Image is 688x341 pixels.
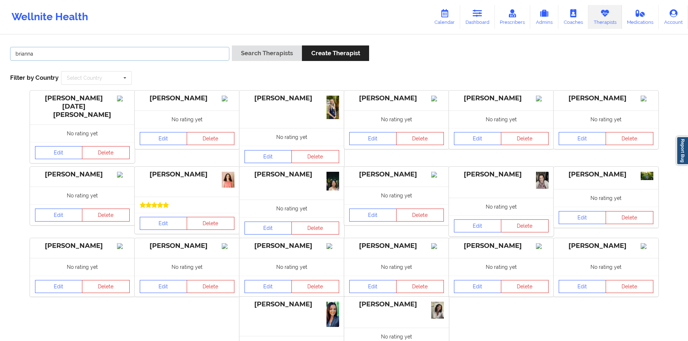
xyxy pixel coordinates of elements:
[35,170,130,179] div: [PERSON_NAME]
[349,209,397,222] a: Edit
[82,209,130,222] button: Delete
[245,280,292,293] a: Edit
[559,242,653,250] div: [PERSON_NAME]
[536,172,549,189] img: 4ca0f19d-7cfb-4d33-bf96-8aa0a05ebe4cimage000000.jpeg
[454,280,502,293] a: Edit
[460,5,495,29] a: Dashboard
[140,242,234,250] div: [PERSON_NAME]
[606,211,653,224] button: Delete
[396,132,444,145] button: Delete
[30,124,135,142] div: No rating yet
[117,172,130,178] img: Image%2Fplaceholer-image.png
[30,187,135,204] div: No rating yet
[35,280,83,293] a: Edit
[239,200,344,217] div: No rating yet
[454,132,502,145] a: Edit
[449,258,554,276] div: No rating yet
[349,94,444,102] div: [PERSON_NAME]
[622,5,659,29] a: Medications
[35,146,83,159] a: Edit
[135,258,239,276] div: No rating yet
[245,300,339,309] div: [PERSON_NAME]
[559,94,653,102] div: [PERSON_NAME]
[239,258,344,276] div: No rating yet
[501,219,549,232] button: Delete
[606,280,653,293] button: Delete
[501,280,549,293] button: Delete
[291,222,339,235] button: Delete
[344,258,449,276] div: No rating yet
[326,302,339,327] img: cb14a1ab-914d-4fc4-a02b-25090c877c92_7d65e419-e379-4fe7-b559-9bdb5ad8243cE37EEBAE-8EE9-41F7-92BF-...
[187,132,234,145] button: Delete
[245,170,339,179] div: [PERSON_NAME]
[606,132,653,145] button: Delete
[344,187,449,204] div: No rating yet
[291,150,339,163] button: Delete
[659,5,688,29] a: Account
[10,74,59,81] span: Filter by Country
[431,172,444,178] img: Image%2Fplaceholer-image.png
[326,96,339,119] img: b5543806-f58f-4acd-b6e1-be4879fd711a_Brianna_Doran_Professional_Photo.jpeg
[67,75,102,80] div: Select Country
[35,94,130,119] div: [PERSON_NAME] [DATE][PERSON_NAME]
[35,242,130,250] div: [PERSON_NAME]
[536,243,549,249] img: Image%2Fplaceholer-image.png
[30,258,135,276] div: No rating yet
[396,209,444,222] button: Delete
[431,243,444,249] img: Image%2Fplaceholer-image.png
[558,5,588,29] a: Coaches
[135,110,239,128] div: No rating yet
[291,280,339,293] button: Delete
[536,96,549,101] img: Image%2Fplaceholer-image.png
[344,110,449,128] div: No rating yet
[140,217,187,230] a: Edit
[559,211,606,224] a: Edit
[454,242,549,250] div: [PERSON_NAME]
[554,110,658,128] div: No rating yet
[641,243,653,249] img: Image%2Fplaceholer-image.png
[326,243,339,249] img: Image%2Fplaceholer-image.png
[187,217,234,230] button: Delete
[82,146,130,159] button: Delete
[641,96,653,101] img: Image%2Fplaceholer-image.png
[641,172,653,180] img: z1S1xgtenm8gJZ0YM3kMKRdV4YhyzMIiwz6gbcKnRX4.jpeg
[245,222,292,235] a: Edit
[326,172,339,191] img: 2DB70001-6C16-497B-823F-EA8F437AC576.jpeg
[35,209,83,222] a: Edit
[349,132,397,145] a: Edit
[559,132,606,145] a: Edit
[232,45,302,61] button: Search Therapists
[429,5,460,29] a: Calendar
[222,96,234,101] img: Image%2Fplaceholer-image.png
[140,170,234,179] div: [PERSON_NAME]
[449,110,554,128] div: No rating yet
[140,132,187,145] a: Edit
[676,136,688,165] a: Report Bug
[349,242,444,250] div: [PERSON_NAME]
[10,47,229,61] input: Search Keywords
[239,128,344,146] div: No rating yet
[302,45,369,61] button: Create Therapist
[245,94,339,102] div: [PERSON_NAME]
[117,243,130,249] img: Image%2Fplaceholer-image.png
[82,280,130,293] button: Delete
[349,280,397,293] a: Edit
[245,150,292,163] a: Edit
[187,280,234,293] button: Delete
[495,5,531,29] a: Prescribers
[559,170,653,179] div: [PERSON_NAME]
[396,280,444,293] button: Delete
[554,258,658,276] div: No rating yet
[454,219,502,232] a: Edit
[501,132,549,145] button: Delete
[117,96,130,101] img: Image%2Fplaceholer-image.png
[349,170,444,179] div: [PERSON_NAME]
[222,172,234,188] img: d26363f5-d082-4b46-bf65-7590dfbb1f33_8d2a11d6-3d14-4018-9879-cffc9be95b3fUntitled+design+(4).png
[431,302,444,319] img: 71690317249__F181CB4B-9739-4EF8-A3D7-6E338EDAA9A3.fullsizerender.jpeg
[588,5,622,29] a: Therapists
[245,242,339,250] div: [PERSON_NAME]
[140,94,234,102] div: [PERSON_NAME]
[530,5,558,29] a: Admins
[140,280,187,293] a: Edit
[454,170,549,179] div: [PERSON_NAME]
